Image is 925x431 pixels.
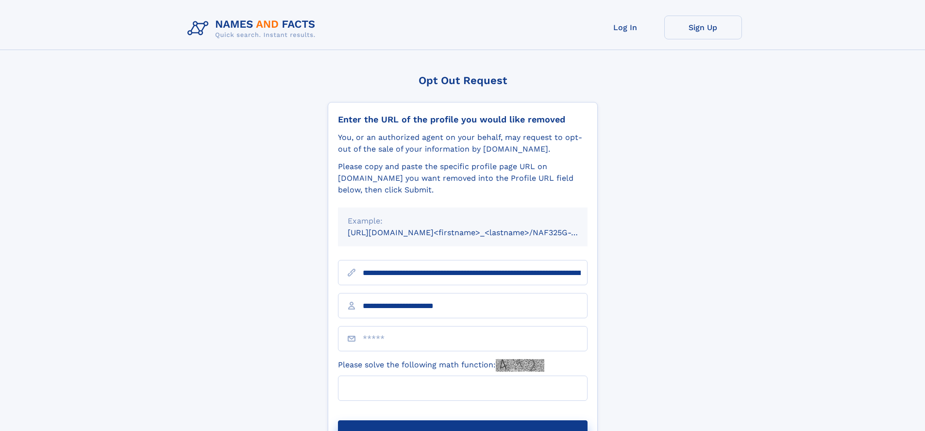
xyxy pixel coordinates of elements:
[338,359,544,372] label: Please solve the following math function:
[348,228,606,237] small: [URL][DOMAIN_NAME]<firstname>_<lastname>/NAF325G-xxxxxxxx
[587,16,664,39] a: Log In
[338,114,588,125] div: Enter the URL of the profile you would like removed
[328,74,598,86] div: Opt Out Request
[184,16,323,42] img: Logo Names and Facts
[348,215,578,227] div: Example:
[338,161,588,196] div: Please copy and paste the specific profile page URL on [DOMAIN_NAME] you want removed into the Pr...
[664,16,742,39] a: Sign Up
[338,132,588,155] div: You, or an authorized agent on your behalf, may request to opt-out of the sale of your informatio...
